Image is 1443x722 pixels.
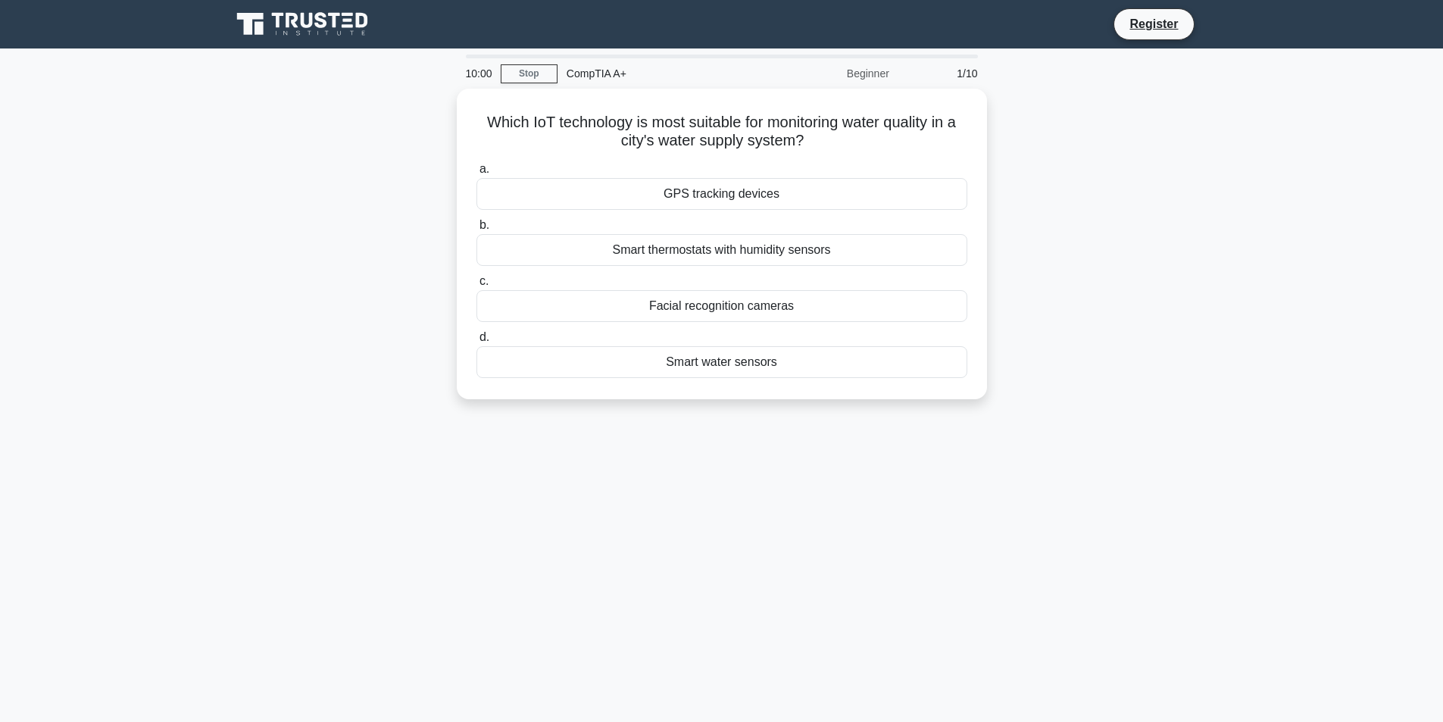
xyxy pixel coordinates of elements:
div: Facial recognition cameras [476,290,967,322]
span: b. [479,218,489,231]
div: CompTIA A+ [558,58,766,89]
div: Beginner [766,58,898,89]
a: Register [1120,14,1187,33]
span: c. [479,274,489,287]
h5: Which IoT technology is most suitable for monitoring water quality in a city's water supply system? [475,113,969,151]
span: d. [479,330,489,343]
span: a. [479,162,489,175]
div: 1/10 [898,58,987,89]
div: 10:00 [457,58,501,89]
div: Smart thermostats with humidity sensors [476,234,967,266]
a: Stop [501,64,558,83]
div: GPS tracking devices [476,178,967,210]
div: Smart water sensors [476,346,967,378]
